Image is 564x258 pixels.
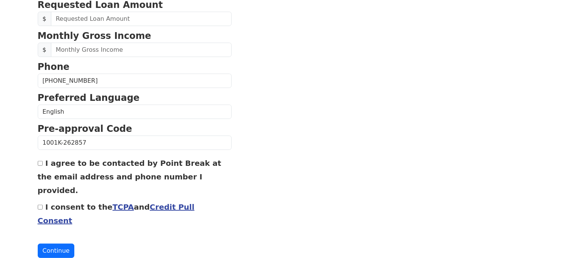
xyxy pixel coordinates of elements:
[38,136,232,150] input: Pre-approval Code
[51,43,232,57] input: Monthly Gross Income
[38,62,70,72] strong: Phone
[38,74,232,88] input: Phone
[38,159,221,195] label: I agree to be contacted by Point Break at the email address and phone number I provided.
[112,202,134,212] a: TCPA
[51,12,232,26] input: Requested Loan Amount
[38,93,140,103] strong: Preferred Language
[38,43,51,57] span: $
[38,12,51,26] span: $
[38,202,195,225] label: I consent to the and
[38,124,132,134] strong: Pre-approval Code
[38,29,232,43] p: Monthly Gross Income
[38,244,75,258] button: Continue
